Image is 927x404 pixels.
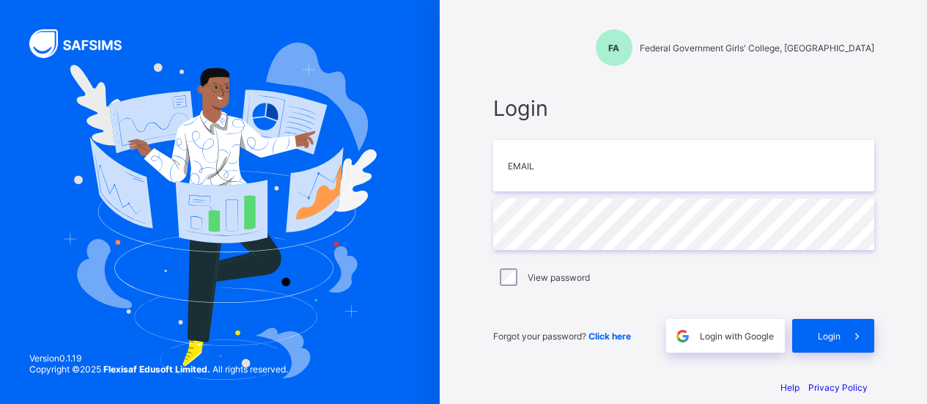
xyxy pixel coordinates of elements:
[493,95,874,121] span: Login
[103,364,210,375] strong: Flexisaf Edusoft Limited.
[493,331,631,342] span: Forgot your password?
[640,43,874,54] span: Federal Government Girls' College, [GEOGRAPHIC_DATA]
[818,331,841,342] span: Login
[780,382,799,393] a: Help
[29,29,139,58] img: SAFSIMS Logo
[528,272,590,283] label: View password
[63,43,377,381] img: Hero Image
[674,328,691,345] img: google.396cfc9801f0270233282035f929180a.svg
[808,382,868,393] a: Privacy Policy
[588,331,631,342] a: Click here
[29,364,288,375] span: Copyright © 2025 All rights reserved.
[608,43,619,54] span: FA
[29,353,288,364] span: Version 0.1.19
[700,331,774,342] span: Login with Google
